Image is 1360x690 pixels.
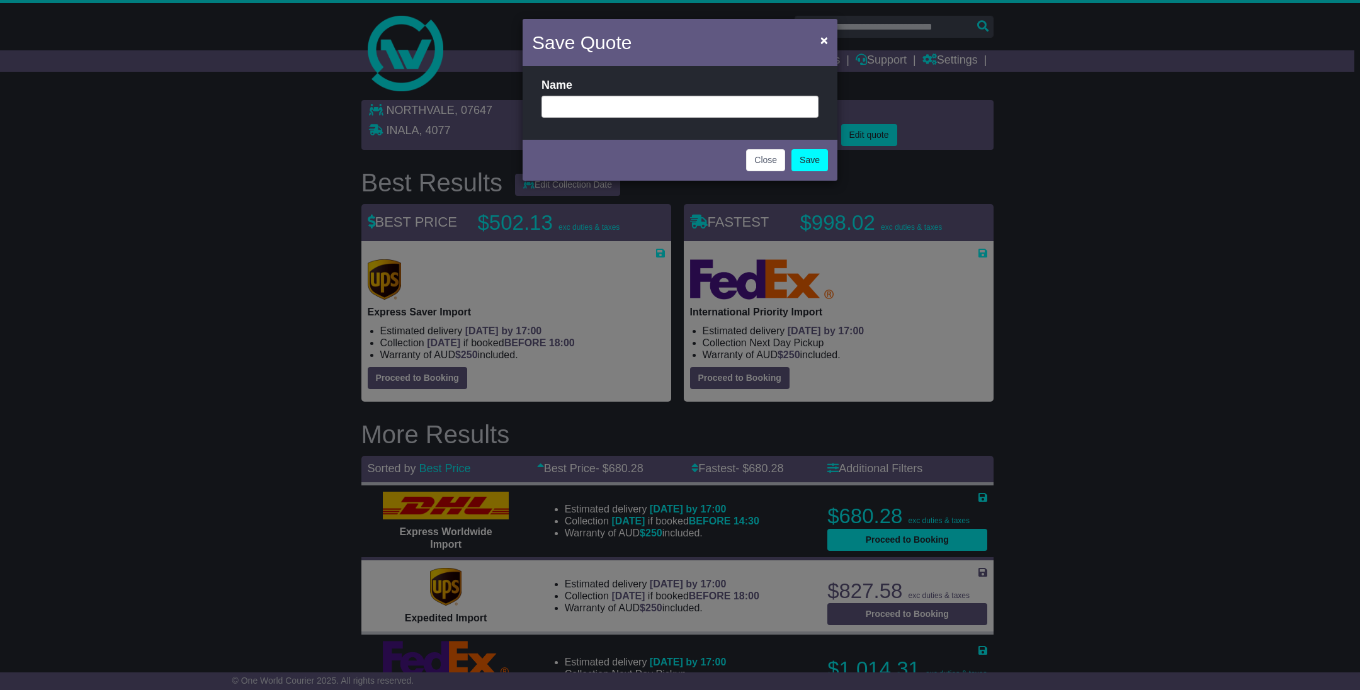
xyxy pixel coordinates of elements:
[541,79,572,93] label: Name
[746,149,785,171] button: Close
[820,33,828,47] span: ×
[791,149,828,171] a: Save
[814,27,834,53] button: Close
[532,28,632,57] h4: Save Quote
